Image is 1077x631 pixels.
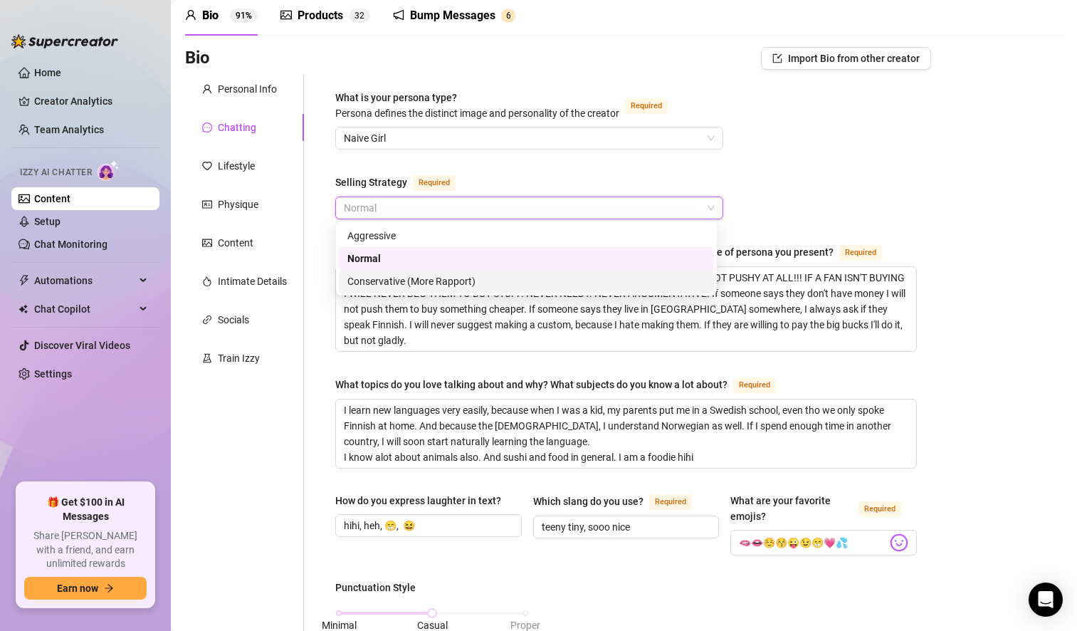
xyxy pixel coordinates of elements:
[347,251,705,266] div: Normal
[336,267,916,351] textarea: How would you describe your online personality? How do your fans see you or the type of persona y...
[185,9,196,21] span: user
[354,11,359,21] span: 3
[20,166,92,179] span: Izzy AI Chatter
[24,496,147,523] span: 🎁 Get $100 in AI Messages
[339,270,714,293] div: Conservative (More Rapport)
[24,577,147,600] button: Earn nowarrow-right
[858,501,901,517] span: Required
[218,235,253,251] div: Content
[202,315,212,325] span: link
[533,494,643,509] div: Which slang do you use?
[19,275,30,286] span: thunderbolt
[34,340,130,351] a: Discover Viral Videos
[335,92,619,119] span: What is your persona type?
[104,583,114,593] span: arrow-right
[218,120,256,135] div: Chatting
[34,298,135,320] span: Chat Copilot
[533,493,708,510] label: Which slang do you use?
[649,494,692,510] span: Required
[19,304,28,314] img: Chat Copilot
[335,493,511,509] label: How do you express laughter in text?
[34,193,70,204] a: Content
[733,377,776,393] span: Required
[506,11,511,21] span: 6
[57,583,98,594] span: Earn now
[347,273,705,289] div: Conservative (More Rapport)
[218,350,260,366] div: Train Izzy
[202,199,212,209] span: idcard
[218,81,277,97] div: Personal Info
[218,312,249,328] div: Socials
[335,244,898,261] label: How would you describe your online personality? How do your fans see you or the type of persona y...
[542,519,708,535] input: Which slang do you use?
[339,247,714,270] div: Normal
[772,53,782,63] span: import
[34,67,61,78] a: Home
[335,376,792,393] label: What topics do you love talking about and why? What subjects do you know a lot about?
[730,493,917,524] label: What are your favorite emojis?
[335,377,727,392] div: What topics do you love talking about and why? What subjects do you know a lot about?
[788,53,920,64] span: Import Bio from other creator
[417,620,448,631] span: Casual
[98,160,120,181] img: AI Chatter
[761,47,931,70] button: Import Bio from other creator
[34,124,104,135] a: Team Analytics
[335,108,619,119] span: Persona defines the distinct image and personality of the creator
[218,197,258,212] div: Physique
[202,7,219,24] div: Bio
[202,276,212,286] span: fire
[322,620,357,631] span: Minimal
[34,239,107,250] a: Chat Monitoring
[625,98,668,114] span: Required
[336,400,916,468] textarea: What topics do you love talking about and why? What subjects do you know a lot about?
[344,518,510,533] input: How do you express laughter in text?
[24,529,147,571] span: Share [PERSON_NAME] with a friend, and earn unlimited rewards
[185,47,210,70] h3: Bio
[1029,583,1063,617] div: Open Intercom Messenger
[335,174,407,190] div: Selling Strategy
[34,90,148,113] a: Creator Analytics
[230,9,258,23] sup: 91%
[839,245,882,261] span: Required
[739,533,887,552] input: What are your favorite emojis?
[202,84,212,94] span: user
[413,175,456,191] span: Required
[335,244,834,260] div: How would you describe your online personality? How do your fans see you or the type of persona y...
[34,216,61,227] a: Setup
[202,353,212,363] span: experiment
[280,9,292,21] span: picture
[202,161,212,171] span: heart
[34,368,72,380] a: Settings
[510,620,540,631] span: Proper
[202,238,212,248] span: picture
[359,11,364,21] span: 2
[335,580,426,595] label: Punctuation Style
[298,7,343,24] div: Products
[344,197,715,219] span: Normal
[202,122,212,132] span: message
[730,493,853,524] div: What are your favorite emojis?
[335,580,416,595] div: Punctuation Style
[501,9,515,23] sup: 6
[890,533,908,552] img: svg%3e
[335,493,501,509] div: How do you express laughter in text?
[344,127,715,149] span: Naive Girl
[347,228,705,244] div: Aggressive
[335,174,471,191] label: Selling Strategy
[410,7,495,24] div: Bump Messages
[393,9,404,21] span: notification
[34,269,135,292] span: Automations
[11,34,118,48] img: logo-BBDzfeDw.svg
[218,273,287,289] div: Intimate Details
[339,224,714,247] div: Aggressive
[349,9,370,23] sup: 32
[218,158,255,174] div: Lifestyle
